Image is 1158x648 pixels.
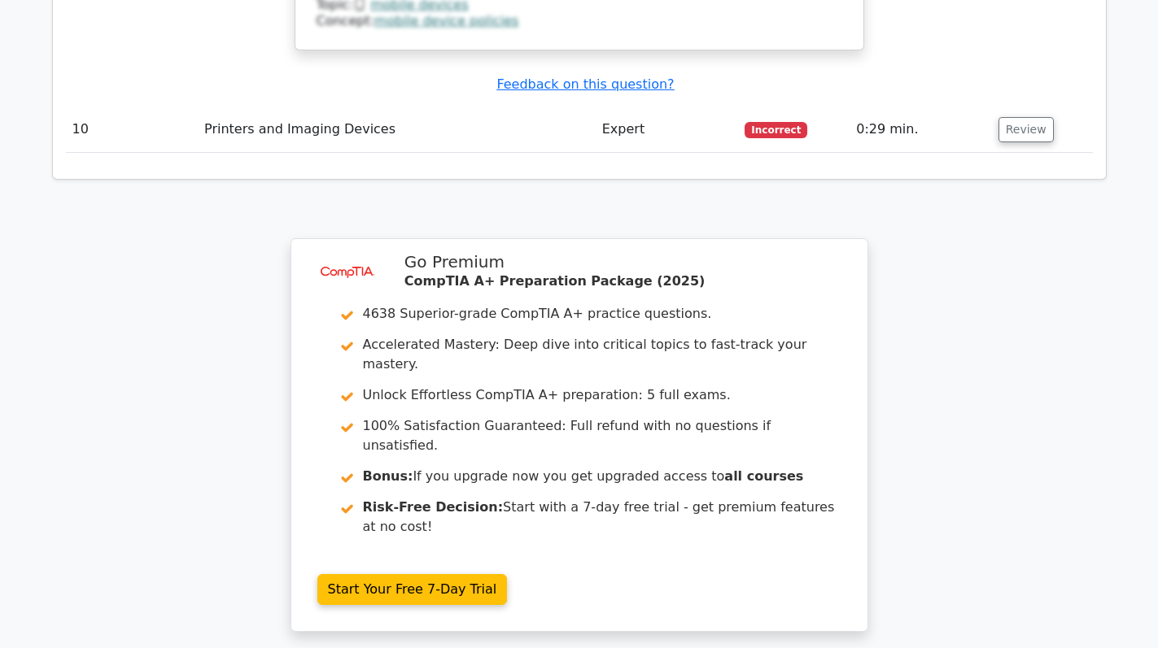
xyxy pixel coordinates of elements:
a: mobile device policies [374,13,518,28]
button: Review [999,117,1054,142]
a: Feedback on this question? [496,76,674,92]
span: Incorrect [745,122,807,138]
a: Start Your Free 7-Day Trial [317,574,508,605]
div: Concept: [317,13,842,30]
td: 10 [66,107,199,153]
td: 0:29 min. [850,107,991,153]
td: Printers and Imaging Devices [198,107,596,153]
td: Expert [596,107,739,153]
